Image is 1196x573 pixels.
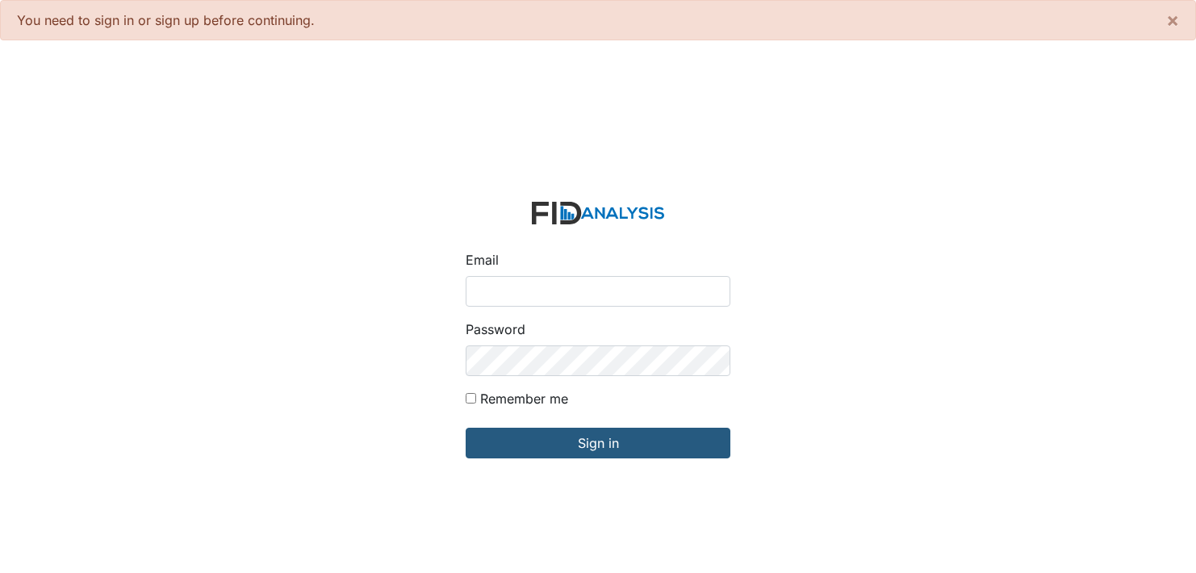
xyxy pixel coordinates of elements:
input: Sign in [466,428,730,458]
label: Email [466,250,499,270]
span: × [1166,8,1179,31]
button: × [1150,1,1195,40]
label: Password [466,320,525,339]
label: Remember me [480,389,568,408]
img: logo-2fc8c6e3336f68795322cb6e9a2b9007179b544421de10c17bdaae8622450297.svg [532,202,664,225]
